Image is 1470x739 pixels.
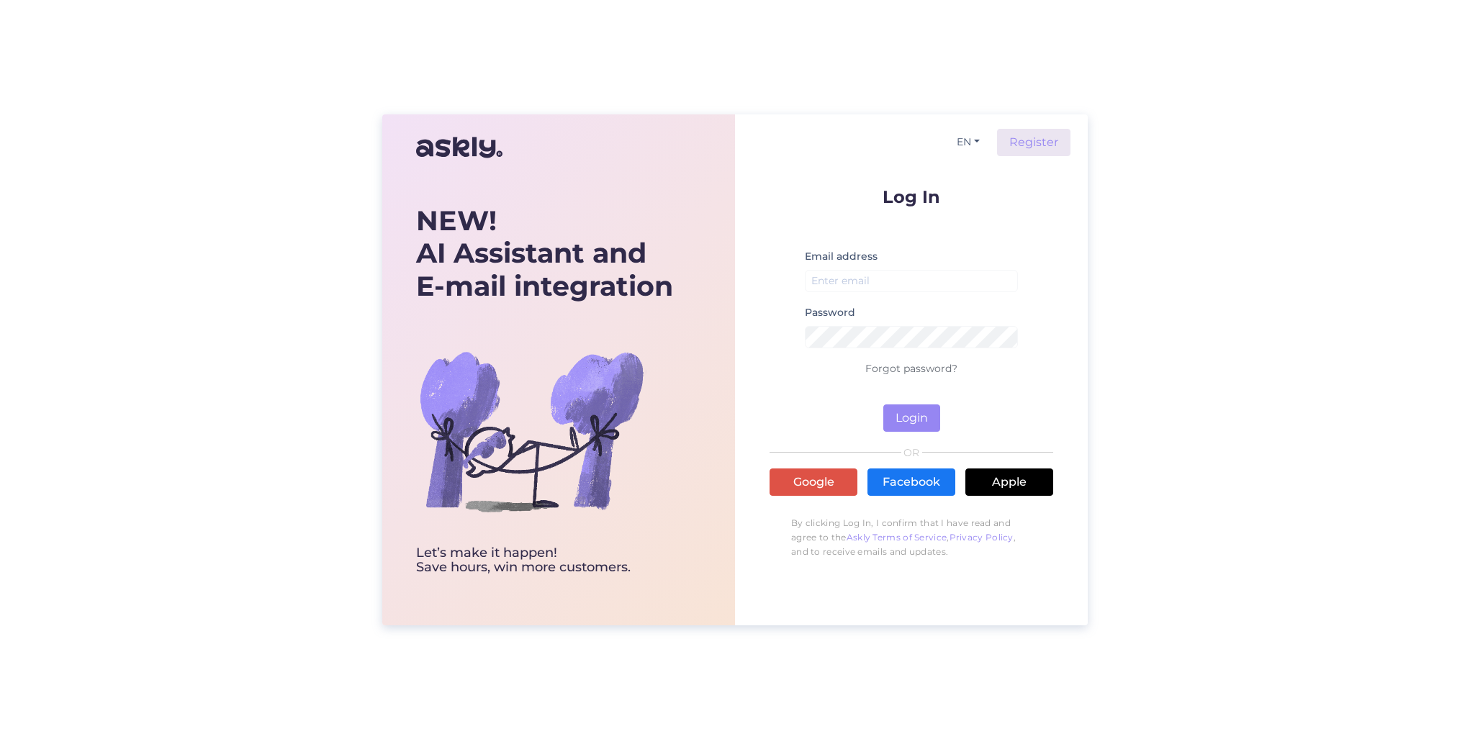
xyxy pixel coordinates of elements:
img: bg-askly [416,316,646,546]
label: Email address [805,249,878,264]
div: AI Assistant and E-mail integration [416,204,673,303]
a: Askly Terms of Service [847,532,947,543]
a: Apple [965,468,1053,496]
a: Privacy Policy [950,532,1014,543]
a: Register [997,129,1070,156]
input: Enter email [805,270,1018,292]
a: Google [770,468,857,496]
span: OR [901,448,922,458]
a: Forgot password? [865,362,957,375]
label: Password [805,305,855,320]
p: Log In [770,188,1053,206]
button: EN [951,132,986,153]
p: By clicking Log In, I confirm that I have read and agree to the , , and to receive emails and upd... [770,509,1053,566]
a: Facebook [867,468,955,496]
b: NEW! [416,204,497,237]
div: Let’s make it happen! Save hours, win more customers. [416,546,673,575]
button: Login [883,404,940,432]
img: Askly [416,130,502,165]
